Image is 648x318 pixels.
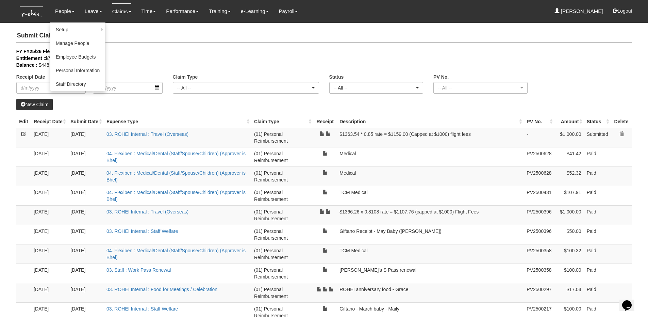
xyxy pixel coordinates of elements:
[584,264,611,283] td: Paid
[68,225,104,244] td: [DATE]
[173,82,319,94] button: -- All --
[584,283,611,302] td: Paid
[554,283,584,302] td: $17.04
[68,283,104,302] td: [DATE]
[584,147,611,166] td: Paid
[554,3,603,19] a: [PERSON_NAME]
[524,186,554,205] td: PV2500431
[337,115,524,128] th: Description : activate to sort column ascending
[166,3,199,19] a: Performance
[584,225,611,244] td: Paid
[68,128,104,147] td: [DATE]
[251,264,313,283] td: (01) Personal Reimbursement
[524,225,554,244] td: PV2500396
[251,283,313,302] td: (01) Personal Reimbursement
[85,3,102,19] a: Leave
[68,264,104,283] td: [DATE]
[611,115,632,128] th: Delete
[68,115,104,128] th: Submit Date : activate to sort column ascending
[68,205,104,225] td: [DATE]
[31,283,68,302] td: [DATE]
[106,131,188,137] a: 03. ROHEI Internal : Travel (Overseas)
[106,170,246,182] a: 04. Flexiben : Medical/Dental (Staff/Spouse/Children) (Approver is Bhel)
[251,115,313,128] th: Claim Type : activate to sort column ascending
[334,84,415,91] div: -- All --
[31,205,68,225] td: [DATE]
[106,209,188,214] a: 03. ROHEI Internal : Travel (Overseas)
[279,3,298,19] a: Payroll
[16,29,632,43] h4: Submit Claims
[619,291,641,311] iframe: chat widget
[524,264,554,283] td: PV2500358
[209,3,231,19] a: Training
[584,128,611,147] td: Submitted
[251,186,313,205] td: (01) Personal Reimbursement
[106,267,171,273] a: 03. Staff : Work Pass Renewal
[106,228,178,234] a: 03. ROHEI Internal : Staff Welfare
[31,115,68,128] th: Receipt Date : activate to sort column ascending
[16,49,64,54] b: FY FY25/26 Flexi-ben
[68,166,104,186] td: [DATE]
[584,205,611,225] td: Paid
[251,128,313,147] td: (01) Personal Reimbursement
[173,74,198,80] label: Claim Type
[31,186,68,205] td: [DATE]
[554,166,584,186] td: $52.32
[142,3,156,19] a: Time
[251,225,313,244] td: (01) Personal Reimbursement
[337,166,524,186] td: Medical
[337,225,524,244] td: Giftano Receipt - May Baby ([PERSON_NAME])
[329,74,344,80] label: Status
[68,244,104,264] td: [DATE]
[524,283,554,302] td: PV2500297
[337,128,524,147] td: $1363.54 * 0.85 rate = $1159.00 (Capped at $1000) flight fees
[433,82,528,94] button: -- All --
[55,3,74,19] a: People
[16,55,622,62] div: $750.00
[16,62,37,68] b: Balance :
[106,287,217,292] a: 03. ROHEI Internal : Food for Meetings / Celebration
[106,248,246,260] a: 04. Flexiben : Medical/Dental (Staff/Spouse/Children) (Approver is Bhel)
[524,244,554,264] td: PV2500358
[68,147,104,166] td: [DATE]
[554,115,584,128] th: Amount : activate to sort column ascending
[554,225,584,244] td: $50.00
[251,205,313,225] td: (01) Personal Reimbursement
[106,306,178,312] a: 03. ROHEI Internal : Staff Welfare
[554,147,584,166] td: $41.42
[93,82,162,94] input: d/m/yyyy
[524,166,554,186] td: PV2500628
[584,166,611,186] td: Paid
[39,62,56,68] span: $448.03
[31,128,68,147] td: [DATE]
[584,244,611,264] td: Paid
[112,3,131,19] a: Claims
[31,166,68,186] td: [DATE]
[251,244,313,264] td: (01) Personal Reimbursement
[438,84,519,91] div: -- All --
[524,205,554,225] td: PV2500396
[31,147,68,166] td: [DATE]
[104,115,251,128] th: Expense Type : activate to sort column ascending
[68,186,104,205] td: [DATE]
[584,186,611,205] td: Paid
[16,82,86,94] input: d/m/yyyy
[50,36,105,50] a: Manage People
[31,225,68,244] td: [DATE]
[16,115,31,128] th: Edit
[251,166,313,186] td: (01) Personal Reimbursement
[337,264,524,283] td: [PERSON_NAME]'s S Pass renewal
[31,264,68,283] td: [DATE]
[241,3,269,19] a: e-Learning
[337,205,524,225] td: $1366.26 x 0.8108 rate = $1107.76 (capped at $1000) Flight Fees
[337,186,524,205] td: TCM Medical
[329,82,423,94] button: -- All --
[31,244,68,264] td: [DATE]
[313,115,337,128] th: Receipt
[50,50,105,64] a: Employee Budgets
[584,115,611,128] th: Status : activate to sort column ascending
[251,147,313,166] td: (01) Personal Reimbursement
[433,74,449,80] label: PV No.
[554,264,584,283] td: $100.00
[177,84,311,91] div: -- All --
